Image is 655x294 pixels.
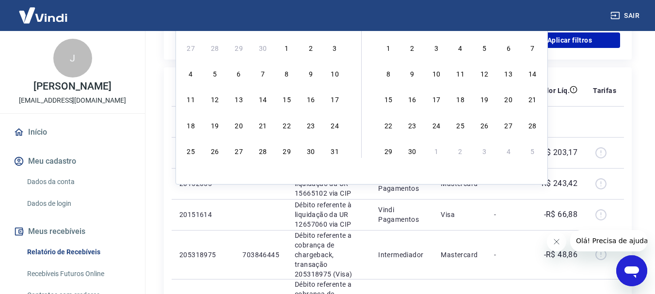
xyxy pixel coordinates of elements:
[547,232,566,251] iframe: Fechar mensagem
[305,67,317,79] div: Choose sexta-feira, 9 de maio de 2025
[23,242,133,262] a: Relatório de Recebíveis
[281,119,293,131] div: Choose quinta-feira, 22 de maio de 2025
[33,81,111,92] p: [PERSON_NAME]
[23,264,133,284] a: Recebíveis Futuros Online
[544,249,578,261] p: -R$ 48,86
[209,93,221,105] div: Choose segunda-feira, 12 de maio de 2025
[479,119,490,131] div: Choose quinta-feira, 26 de junho de 2025
[479,67,490,79] div: Choose quinta-feira, 12 de junho de 2025
[295,231,363,279] p: Débito referente a cobrança de chargeback, transação 205318975 (Visa)
[519,32,620,48] button: Aplicar filtros
[185,145,197,156] div: Choose domingo, 25 de maio de 2025
[185,119,197,131] div: Choose domingo, 18 de maio de 2025
[544,209,578,220] p: -R$ 66,88
[305,93,317,105] div: Choose sexta-feira, 16 de maio de 2025
[593,86,616,95] p: Tarifas
[179,210,227,219] p: 20151614
[455,93,466,105] div: Choose quarta-feira, 18 de junho de 2025
[503,119,514,131] div: Choose sexta-feira, 27 de junho de 2025
[209,119,221,131] div: Choose segunda-feira, 19 de maio de 2025
[179,250,227,260] p: 205318975
[305,42,317,53] div: Choose sexta-feira, 2 de maio de 2025
[538,86,570,95] p: Valor Líq.
[305,145,317,156] div: Choose sexta-feira, 30 de maio de 2025
[233,67,245,79] div: Choose terça-feira, 6 de maio de 2025
[494,250,523,260] p: -
[305,119,317,131] div: Choose sexta-feira, 23 de maio de 2025
[455,67,466,79] div: Choose quarta-feira, 11 de junho de 2025
[257,42,269,53] div: Choose quarta-feira, 30 de abril de 2025
[12,221,133,242] button: Meus recebíveis
[242,250,279,260] p: 703846445
[281,42,293,53] div: Choose quinta-feira, 1 de maio de 2025
[494,210,523,219] p: -
[431,42,442,53] div: Choose terça-feira, 3 de junho de 2025
[381,40,540,157] div: month 2025-06
[185,93,197,105] div: Choose domingo, 11 de maio de 2025
[23,194,133,214] a: Dados de login
[209,67,221,79] div: Choose segunda-feira, 5 de maio de 2025
[329,67,341,79] div: Choose sábado, 10 de maio de 2025
[539,178,577,189] p: -R$ 243,42
[441,250,479,260] p: Mastercard
[378,250,425,260] p: Intermediador
[12,122,133,143] a: Início
[431,93,442,105] div: Choose terça-feira, 17 de junho de 2025
[406,42,418,53] div: Choose segunda-feira, 2 de junho de 2025
[53,39,92,77] div: J
[431,145,442,156] div: Choose terça-feira, 1 de julho de 2025
[23,172,133,192] a: Dados da conta
[406,145,418,156] div: Choose segunda-feira, 30 de junho de 2025
[329,93,341,105] div: Choose sábado, 17 de maio de 2025
[570,230,647,251] iframe: Mensagem da empresa
[233,93,245,105] div: Choose terça-feira, 13 de maio de 2025
[281,67,293,79] div: Choose quinta-feira, 8 de maio de 2025
[479,145,490,156] div: Choose quinta-feira, 3 de julho de 2025
[295,200,363,229] p: Débito referente à liquidação da UR 12657060 via CIP
[608,7,643,25] button: Sair
[185,67,197,79] div: Choose domingo, 4 de maio de 2025
[527,67,538,79] div: Choose sábado, 14 de junho de 2025
[257,119,269,131] div: Choose quarta-feira, 21 de maio de 2025
[233,119,245,131] div: Choose terça-feira, 20 de maio de 2025
[503,93,514,105] div: Choose sexta-feira, 20 de junho de 2025
[257,145,269,156] div: Choose quarta-feira, 28 de maio de 2025
[184,40,342,157] div: month 2025-05
[383,93,394,105] div: Choose domingo, 15 de junho de 2025
[616,255,647,286] iframe: Botão para abrir a janela de mensagens
[233,42,245,53] div: Choose terça-feira, 29 de abril de 2025
[383,42,394,53] div: Choose domingo, 1 de junho de 2025
[539,147,577,158] p: -R$ 203,17
[503,145,514,156] div: Choose sexta-feira, 4 de julho de 2025
[406,119,418,131] div: Choose segunda-feira, 23 de junho de 2025
[281,93,293,105] div: Choose quinta-feira, 15 de maio de 2025
[455,145,466,156] div: Choose quarta-feira, 2 de julho de 2025
[383,119,394,131] div: Choose domingo, 22 de junho de 2025
[6,7,81,15] span: Olá! Precisa de ajuda?
[329,145,341,156] div: Choose sábado, 31 de maio de 2025
[281,145,293,156] div: Choose quinta-feira, 29 de maio de 2025
[19,95,126,106] p: [EMAIL_ADDRESS][DOMAIN_NAME]
[257,67,269,79] div: Choose quarta-feira, 7 de maio de 2025
[257,93,269,105] div: Choose quarta-feira, 14 de maio de 2025
[406,93,418,105] div: Choose segunda-feira, 16 de junho de 2025
[431,119,442,131] div: Choose terça-feira, 24 de junho de 2025
[329,119,341,131] div: Choose sábado, 24 de maio de 2025
[479,42,490,53] div: Choose quinta-feira, 5 de junho de 2025
[12,151,133,172] button: Meu cadastro
[383,145,394,156] div: Choose domingo, 29 de junho de 2025
[329,42,341,53] div: Choose sábado, 3 de maio de 2025
[455,119,466,131] div: Choose quarta-feira, 25 de junho de 2025
[431,67,442,79] div: Choose terça-feira, 10 de junho de 2025
[527,145,538,156] div: Choose sábado, 5 de julho de 2025
[527,93,538,105] div: Choose sábado, 21 de junho de 2025
[12,0,75,30] img: Vindi
[406,67,418,79] div: Choose segunda-feira, 9 de junho de 2025
[378,205,425,224] p: Vindi Pagamentos
[503,42,514,53] div: Choose sexta-feira, 6 de junho de 2025
[527,119,538,131] div: Choose sábado, 28 de junho de 2025
[209,145,221,156] div: Choose segunda-feira, 26 de maio de 2025
[383,67,394,79] div: Choose domingo, 8 de junho de 2025
[185,42,197,53] div: Choose domingo, 27 de abril de 2025
[209,42,221,53] div: Choose segunda-feira, 28 de abril de 2025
